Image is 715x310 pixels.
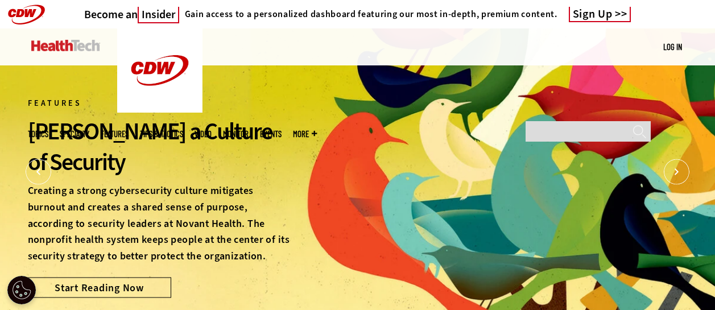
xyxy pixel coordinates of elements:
p: Creating a strong cybersecurity culture mitigates burnout and creates a shared sense of purpose, ... [28,183,292,264]
button: Prev [26,159,51,185]
button: Next [664,159,689,185]
a: Events [260,130,282,138]
a: CDW [117,104,202,115]
a: Video [195,130,212,138]
a: MonITor [223,130,249,138]
a: Tips & Tactics [140,130,183,138]
div: User menu [663,41,682,53]
a: Gain access to a personalized dashboard featuring our most in-depth, premium content. [179,9,557,20]
a: Start Reading Now [28,277,171,297]
span: More [293,130,317,138]
img: Home [117,28,202,113]
div: [PERSON_NAME] a Culture of Security [28,116,292,177]
a: Become anInsider [84,7,179,22]
div: Cookie Settings [7,276,36,304]
a: Features [101,130,129,138]
h4: Gain access to a personalized dashboard featuring our most in-depth, premium content. [185,9,557,20]
a: Log in [663,42,682,52]
span: Topics [28,130,48,138]
span: Insider [138,7,179,23]
button: Open Preferences [7,276,36,304]
span: Specialty [60,130,89,138]
img: Home [31,40,100,51]
a: Sign Up [569,7,631,22]
h3: Become an [84,7,179,22]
